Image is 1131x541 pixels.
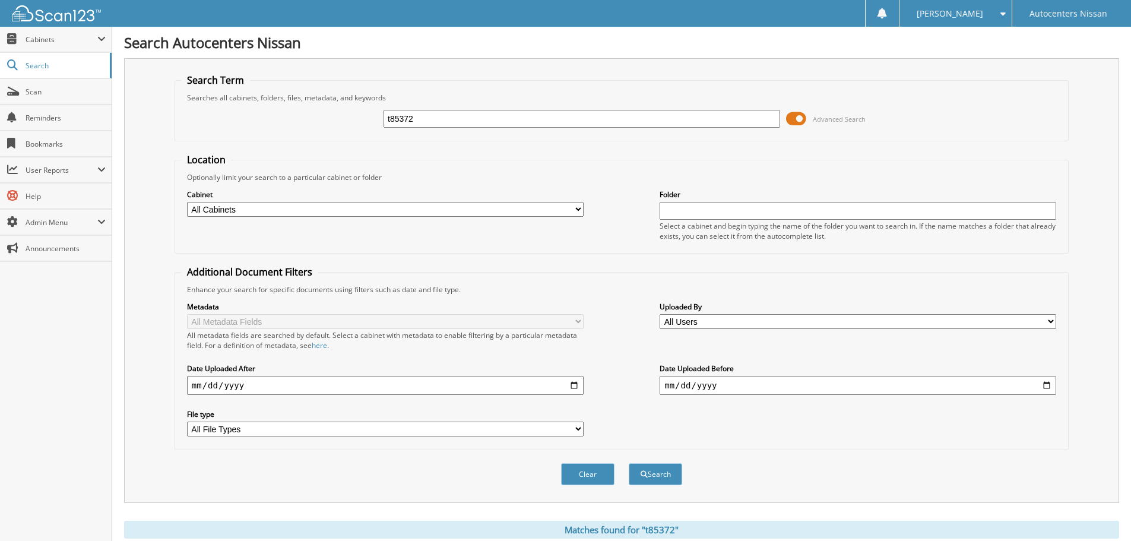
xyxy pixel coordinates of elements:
h1: Search Autocenters Nissan [124,33,1119,52]
div: Searches all cabinets, folders, files, metadata, and keywords [181,93,1062,103]
button: Search [629,463,682,485]
span: Search [26,61,104,71]
div: Enhance your search for specific documents using filters such as date and file type. [181,284,1062,295]
span: User Reports [26,165,97,175]
legend: Search Term [181,74,250,87]
span: Reminders [26,113,106,123]
label: Cabinet [187,189,584,200]
label: Metadata [187,302,584,312]
span: Autocenters Nissan [1029,10,1107,17]
label: Date Uploaded Before [660,363,1056,374]
span: Admin Menu [26,217,97,227]
label: Date Uploaded After [187,363,584,374]
input: start [187,376,584,395]
input: end [660,376,1056,395]
div: Optionally limit your search to a particular cabinet or folder [181,172,1062,182]
legend: Additional Document Filters [181,265,318,279]
button: Clear [561,463,614,485]
label: Uploaded By [660,302,1056,312]
div: All metadata fields are searched by default. Select a cabinet with metadata to enable filtering b... [187,330,584,350]
a: here [312,340,327,350]
span: [PERSON_NAME] [917,10,983,17]
span: Scan [26,87,106,97]
span: Bookmarks [26,139,106,149]
legend: Location [181,153,232,166]
span: Advanced Search [813,115,866,124]
span: Help [26,191,106,201]
label: Folder [660,189,1056,200]
div: Matches found for "t85372" [124,521,1119,539]
span: Cabinets [26,34,97,45]
img: scan123-logo-white.svg [12,5,101,21]
label: File type [187,409,584,419]
div: Select a cabinet and begin typing the name of the folder you want to search in. If the name match... [660,221,1056,241]
span: Announcements [26,243,106,254]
